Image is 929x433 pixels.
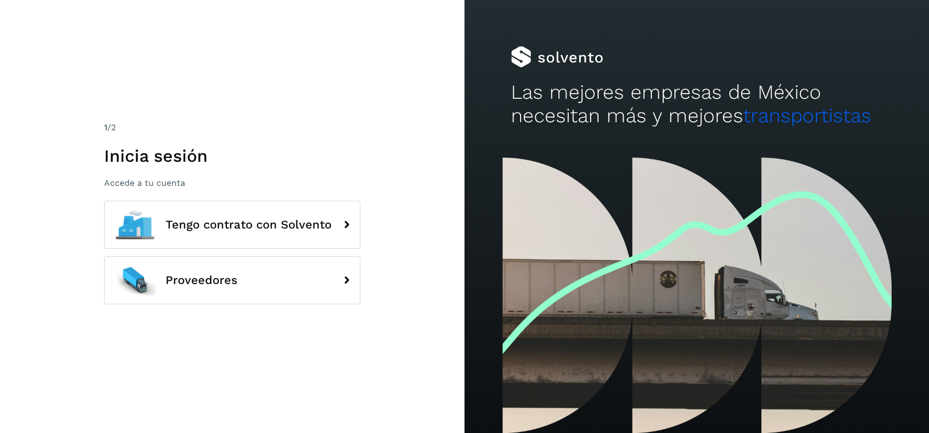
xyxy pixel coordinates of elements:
[166,274,238,287] span: Proveedores
[166,218,332,231] span: Tengo contrato con Solvento
[104,256,360,304] button: Proveedores
[104,178,360,188] p: Accede a tu cuenta
[104,201,360,249] button: Tengo contrato con Solvento
[104,121,360,134] div: /2
[743,104,871,127] span: transportistas
[104,122,107,132] span: 1
[511,81,883,128] h2: Las mejores empresas de México necesitan más y mejores
[104,146,360,166] h1: Inicia sesión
